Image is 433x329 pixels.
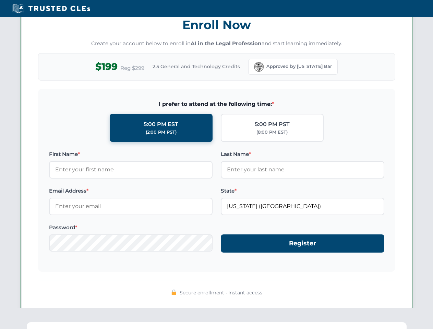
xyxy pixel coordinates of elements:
[180,289,262,296] span: Secure enrollment • Instant access
[38,40,395,48] p: Create your account below to enroll in and start learning immediately.
[49,198,213,215] input: Enter your email
[120,64,144,72] span: Reg $299
[49,100,384,109] span: I prefer to attend at the following time:
[255,120,290,129] div: 5:00 PM PST
[191,40,262,47] strong: AI in the Legal Profession
[221,150,384,158] label: Last Name
[221,198,384,215] input: Florida (FL)
[95,59,118,74] span: $199
[221,187,384,195] label: State
[49,161,213,178] input: Enter your first name
[254,62,264,72] img: Florida Bar
[171,290,177,295] img: 🔒
[153,63,240,70] span: 2.5 General and Technology Credits
[49,223,213,232] label: Password
[38,14,395,36] h3: Enroll Now
[49,187,213,195] label: Email Address
[256,129,288,136] div: (8:00 PM EST)
[144,120,178,129] div: 5:00 PM EST
[10,3,92,14] img: Trusted CLEs
[221,234,384,253] button: Register
[49,150,213,158] label: First Name
[221,161,384,178] input: Enter your last name
[146,129,177,136] div: (2:00 PM PST)
[266,63,332,70] span: Approved by [US_STATE] Bar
